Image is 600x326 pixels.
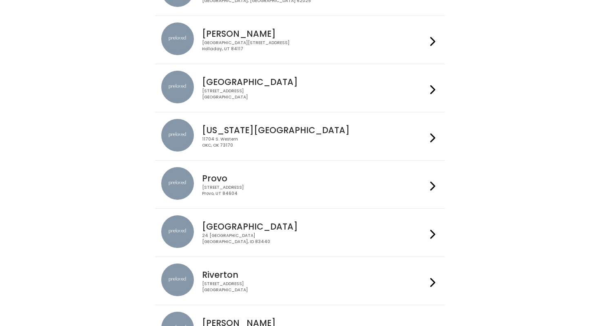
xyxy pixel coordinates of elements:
a: preloved location Provo [STREET_ADDRESS]Provo, UT 84604 [161,167,438,202]
a: preloved location [GEOGRAPHIC_DATA] [STREET_ADDRESS][GEOGRAPHIC_DATA] [161,71,438,105]
a: preloved location [PERSON_NAME] [GEOGRAPHIC_DATA][STREET_ADDRESS]Holladay, UT 84117 [161,22,438,57]
div: [STREET_ADDRESS] Provo, UT 84604 [202,185,427,196]
a: preloved location [US_STATE][GEOGRAPHIC_DATA] 11704 S. WesternOKC, OK 73170 [161,119,438,154]
img: preloved location [161,215,194,248]
div: [STREET_ADDRESS] [GEOGRAPHIC_DATA] [202,281,427,293]
div: 11704 S. Western OKC, OK 73170 [202,136,427,148]
h4: [GEOGRAPHIC_DATA] [202,222,427,231]
a: preloved location [GEOGRAPHIC_DATA] 24 [GEOGRAPHIC_DATA][GEOGRAPHIC_DATA], ID 83440 [161,215,438,250]
a: preloved location Riverton [STREET_ADDRESS][GEOGRAPHIC_DATA] [161,263,438,298]
img: preloved location [161,22,194,55]
img: preloved location [161,263,194,296]
div: [STREET_ADDRESS] [GEOGRAPHIC_DATA] [202,88,427,100]
h4: [PERSON_NAME] [202,29,427,38]
img: preloved location [161,119,194,152]
img: preloved location [161,71,194,103]
h4: [US_STATE][GEOGRAPHIC_DATA] [202,125,427,135]
h4: [GEOGRAPHIC_DATA] [202,77,427,87]
h4: Riverton [202,270,427,279]
h4: Provo [202,174,427,183]
img: preloved location [161,167,194,200]
div: [GEOGRAPHIC_DATA][STREET_ADDRESS] Holladay, UT 84117 [202,40,427,52]
div: 24 [GEOGRAPHIC_DATA] [GEOGRAPHIC_DATA], ID 83440 [202,233,427,245]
